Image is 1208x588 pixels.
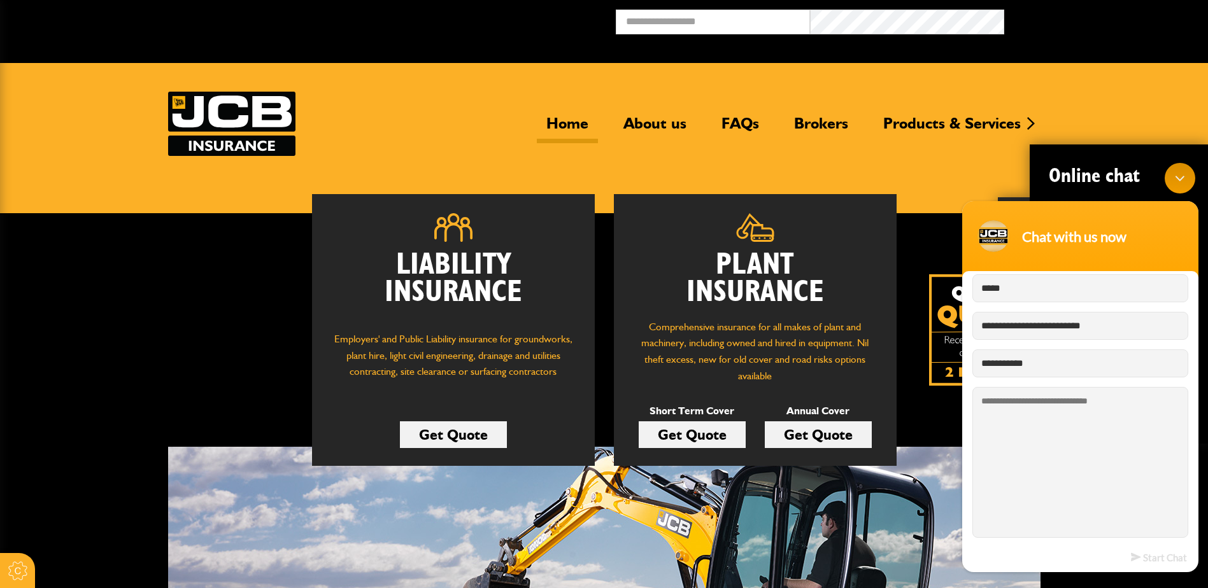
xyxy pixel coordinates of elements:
img: JCB Insurance Services logo [168,92,295,156]
a: About us [614,114,696,143]
a: JCB Insurance Services [168,92,295,156]
p: Annual Cover [765,403,872,419]
h2: Plant Insurance [633,251,878,306]
a: Get Quote [400,421,507,448]
img: Quick Quote [929,274,1041,386]
p: Short Term Cover [639,403,746,419]
button: Broker Login [1004,10,1198,29]
a: Get your insurance quote isn just 2-minutes [929,274,1041,386]
h2: Liability Insurance [331,251,576,319]
a: Get Quote [639,421,746,448]
a: Get Quote [765,421,872,448]
a: Brokers [785,114,858,143]
iframe: SalesIQ Chatwindow [956,157,1205,578]
p: Comprehensive insurance for all makes of plant and machinery, including owned and hired in equipm... [633,319,878,384]
p: Employers' and Public Liability insurance for groundworks, plant hire, light civil engineering, d... [331,331,576,392]
a: Products & Services [874,114,1030,143]
a: FAQs [712,114,769,143]
a: Home [537,114,598,143]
